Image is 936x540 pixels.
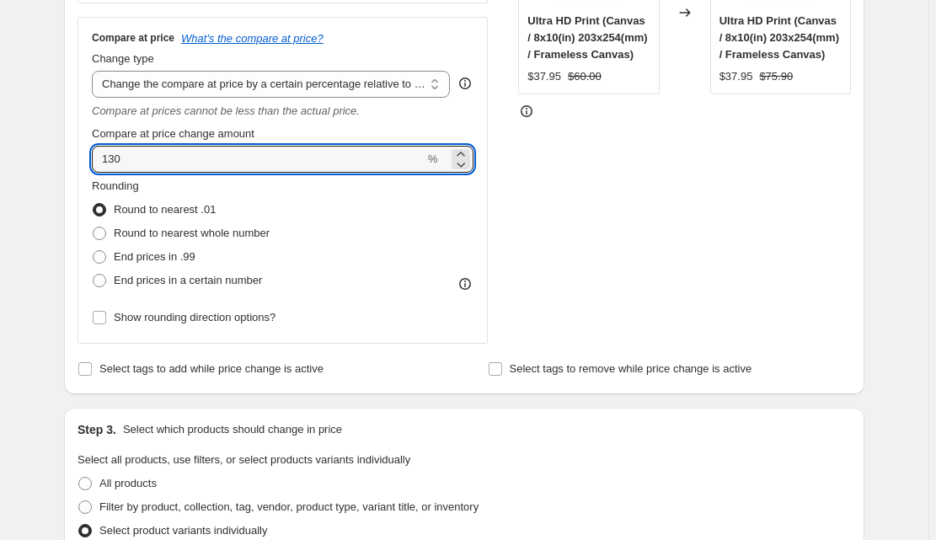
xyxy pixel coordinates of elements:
[123,421,342,438] p: Select which products should change in price
[99,524,267,537] span: Select product variants individually
[78,453,410,466] span: Select all products, use filters, or select products variants individually
[719,14,839,61] span: Ultra HD Print (Canvas / 8x10(in) 203x254(mm) / Frameless Canvas)
[99,500,479,513] span: Filter by product, collection, tag, vendor, product type, variant title, or inventory
[99,477,157,489] span: All products
[114,250,195,263] span: End prices in .99
[92,31,174,45] h3: Compare at price
[510,362,752,375] span: Select tags to remove while price change is active
[92,52,154,65] span: Change type
[114,227,270,239] span: Round to nearest whole number
[428,152,438,165] span: %
[114,203,216,216] span: Round to nearest .01
[92,104,360,117] i: Compare at prices cannot be less than the actual price.
[92,146,425,173] input: 20
[114,311,275,323] span: Show rounding direction options?
[457,75,473,92] div: help
[759,68,793,85] strike: $75.90
[527,68,561,85] div: $37.95
[181,32,324,45] button: What's the compare at price?
[568,68,602,85] strike: $60.00
[78,421,116,438] h2: Step 3.
[527,14,647,61] span: Ultra HD Print (Canvas / 8x10(in) 203x254(mm) / Frameless Canvas)
[92,127,254,140] span: Compare at price change amount
[719,68,753,85] div: $37.95
[99,362,324,375] span: Select tags to add while price change is active
[114,274,262,286] span: End prices in a certain number
[92,179,139,192] span: Rounding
